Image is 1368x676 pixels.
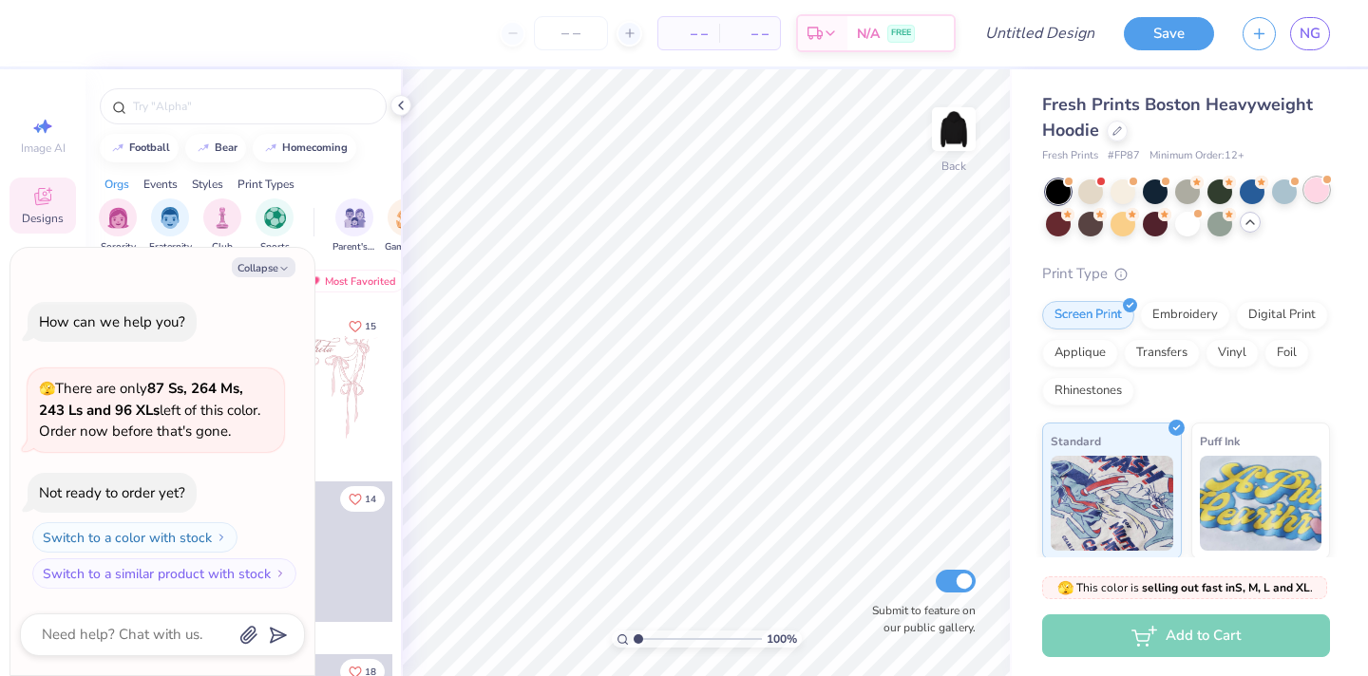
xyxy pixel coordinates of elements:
span: Sports [260,240,290,254]
div: Styles [192,176,223,193]
strong: 87 Ss, 264 Ms, 243 Ls and 96 XLs [39,379,243,420]
button: Like [340,486,385,512]
strong: selling out fast in S, M, L and XL [1142,580,1310,595]
button: Switch to a similar product with stock [32,558,296,589]
div: Not ready to order yet? [39,483,185,502]
img: Back [935,110,973,148]
div: Print Types [237,176,294,193]
img: Game Day Image [396,207,418,229]
span: 15 [365,322,376,331]
div: Applique [1042,339,1118,367]
span: This color is . [1057,579,1313,596]
button: bear [185,134,246,162]
span: There are only left of this color. Order now before that's gone. [39,379,260,441]
input: Untitled Design [970,14,1110,52]
span: 100 % [767,630,797,648]
span: Club [212,240,233,254]
div: Screen Print [1042,301,1134,329]
span: NG [1300,23,1320,45]
img: Sorority Image [107,207,129,229]
div: Digital Print [1236,301,1328,329]
div: filter for Game Day [385,198,428,254]
button: Switch to a color with stock [32,522,237,553]
img: Puff Ink [1200,456,1322,551]
div: Embroidery [1140,301,1230,329]
span: Image AI [21,141,66,156]
span: Designs [22,211,64,226]
button: homecoming [253,134,356,162]
div: Back [941,158,966,175]
span: – – [670,24,708,44]
img: Switch to a color with stock [216,532,227,543]
button: Like [340,313,385,339]
img: Fraternity Image [160,207,180,229]
span: – – [731,24,769,44]
span: Parent's Weekend [332,240,376,254]
div: football [129,142,170,153]
img: trend_line.gif [110,142,125,154]
button: filter button [203,198,241,254]
button: filter button [99,198,137,254]
div: filter for Parent's Weekend [332,198,376,254]
div: How can we help you? [39,312,185,331]
img: trend_line.gif [196,142,211,154]
span: Standard [1051,431,1101,451]
button: filter button [149,198,192,254]
div: filter for Sorority [99,198,137,254]
span: Fresh Prints Boston Heavyweight Hoodie [1042,93,1313,141]
div: Transfers [1124,339,1200,367]
div: Print Type [1042,263,1330,285]
img: Standard [1051,456,1173,551]
div: Rhinestones [1042,377,1134,405]
img: trend_line.gif [263,142,278,154]
span: # FP87 [1108,148,1140,164]
div: filter for Sports [256,198,294,254]
span: 14 [365,495,376,504]
input: – – [534,16,608,50]
div: homecoming [282,142,348,153]
span: 🫣 [39,380,55,398]
img: Sports Image [264,207,286,229]
img: Parent's Weekend Image [344,207,366,229]
span: Sorority [101,240,136,254]
span: FREE [891,27,911,40]
button: football [100,134,179,162]
label: Submit to feature on our public gallery. [862,602,976,636]
span: N/A [857,24,880,44]
span: Game Day [385,240,428,254]
div: filter for Club [203,198,241,254]
input: Try "Alpha" [131,97,374,116]
img: Switch to a similar product with stock [275,568,286,579]
div: Events [143,176,178,193]
div: Most Favorited [297,270,405,292]
span: Minimum Order: 12 + [1149,148,1244,164]
button: filter button [256,198,294,254]
button: Save [1124,17,1214,50]
div: Vinyl [1206,339,1259,367]
span: Puff Ink [1200,431,1240,451]
div: bear [215,142,237,153]
button: Collapse [232,257,295,277]
div: Orgs [104,176,129,193]
a: NG [1290,17,1330,50]
div: filter for Fraternity [149,198,192,254]
button: filter button [385,198,428,254]
span: 🫣 [1057,579,1073,597]
button: filter button [332,198,376,254]
span: Fresh Prints [1042,148,1098,164]
span: Fraternity [149,240,192,254]
div: Foil [1264,339,1309,367]
img: Club Image [212,207,233,229]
